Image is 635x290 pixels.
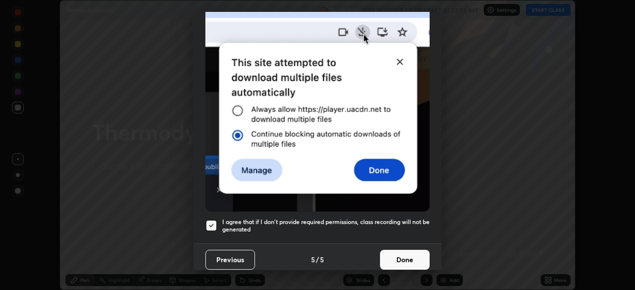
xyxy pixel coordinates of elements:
h4: 5 [311,254,315,265]
h5: I agree that if I don't provide required permissions, class recording will not be generated [222,218,430,233]
h4: 5 [320,254,324,265]
button: Previous [205,250,255,270]
button: Done [380,250,430,270]
h4: / [316,254,319,265]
